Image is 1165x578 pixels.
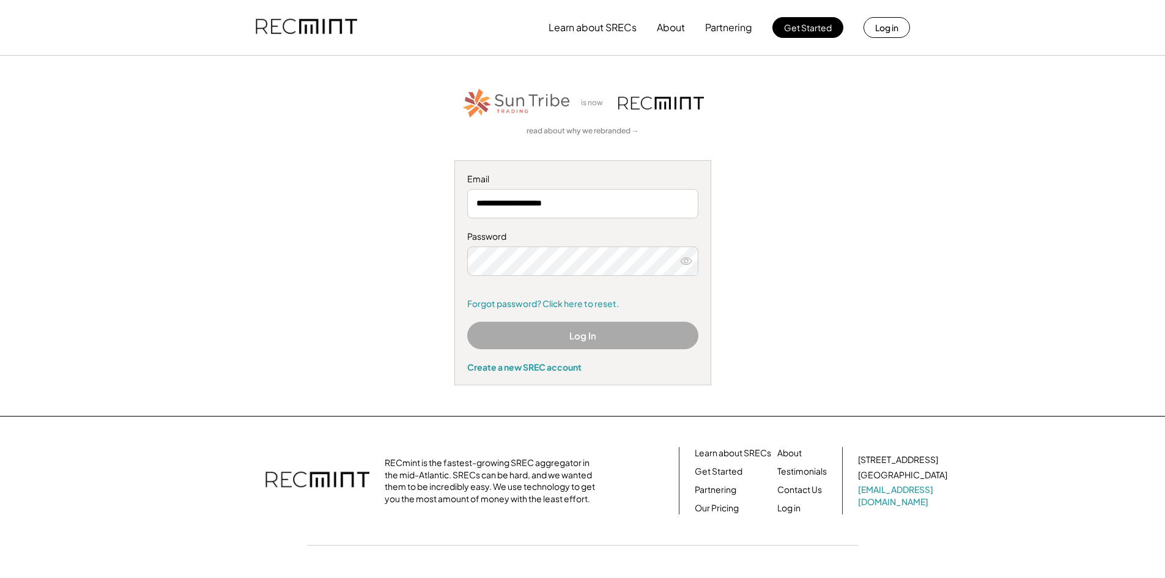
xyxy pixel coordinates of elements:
img: recmint-logotype%403x.png [256,7,357,48]
a: Learn about SRECs [695,447,771,459]
img: recmint-logotype%403x.png [265,459,369,502]
div: [GEOGRAPHIC_DATA] [858,469,947,481]
div: Email [467,173,698,185]
img: STT_Horizontal_Logo%2B-%2BColor.png [462,86,572,120]
a: Log in [777,502,801,514]
div: is now [578,98,612,108]
button: About [657,15,685,40]
img: recmint-logotype%403x.png [618,97,704,109]
button: Get Started [772,17,843,38]
a: Partnering [695,484,736,496]
button: Learn about SRECs [549,15,637,40]
a: read about why we rebranded → [527,126,639,136]
a: Forgot password? Click here to reset. [467,298,698,310]
div: [STREET_ADDRESS] [858,454,938,466]
button: Log in [864,17,910,38]
a: Our Pricing [695,502,739,514]
a: Get Started [695,465,742,478]
a: Testimonials [777,465,827,478]
a: Contact Us [777,484,822,496]
div: Password [467,231,698,243]
a: [EMAIL_ADDRESS][DOMAIN_NAME] [858,484,950,508]
a: About [777,447,802,459]
button: Partnering [705,15,752,40]
div: Create a new SREC account [467,361,698,372]
div: RECmint is the fastest-growing SREC aggregator in the mid-Atlantic. SRECs can be hard, and we wan... [385,457,602,505]
button: Log In [467,322,698,349]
